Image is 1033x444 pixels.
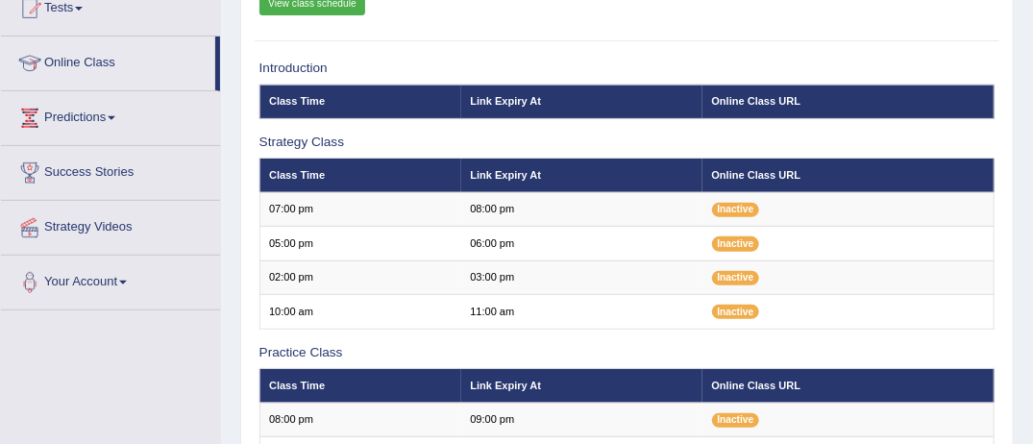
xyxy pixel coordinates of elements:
[259,295,461,329] td: 10:00 am
[259,136,996,150] h3: Strategy Class
[461,227,702,260] td: 06:00 pm
[259,62,996,76] h3: Introduction
[1,91,220,139] a: Predictions
[259,369,461,403] th: Class Time
[712,236,760,251] span: Inactive
[461,85,702,118] th: Link Expiry At
[259,260,461,294] td: 02:00 pm
[259,192,461,226] td: 07:00 pm
[461,403,702,436] td: 09:00 pm
[259,85,461,118] th: Class Time
[702,85,995,118] th: Online Class URL
[702,369,995,403] th: Online Class URL
[461,260,702,294] td: 03:00 pm
[259,346,996,360] h3: Practice Class
[702,159,995,192] th: Online Class URL
[712,271,760,285] span: Inactive
[712,305,760,319] span: Inactive
[461,159,702,192] th: Link Expiry At
[1,201,220,249] a: Strategy Videos
[712,203,760,217] span: Inactive
[461,295,702,329] td: 11:00 am
[1,256,220,304] a: Your Account
[461,369,702,403] th: Link Expiry At
[259,403,461,436] td: 08:00 pm
[259,227,461,260] td: 05:00 pm
[712,413,760,428] span: Inactive
[1,146,220,194] a: Success Stories
[1,37,215,85] a: Online Class
[259,159,461,192] th: Class Time
[461,192,702,226] td: 08:00 pm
